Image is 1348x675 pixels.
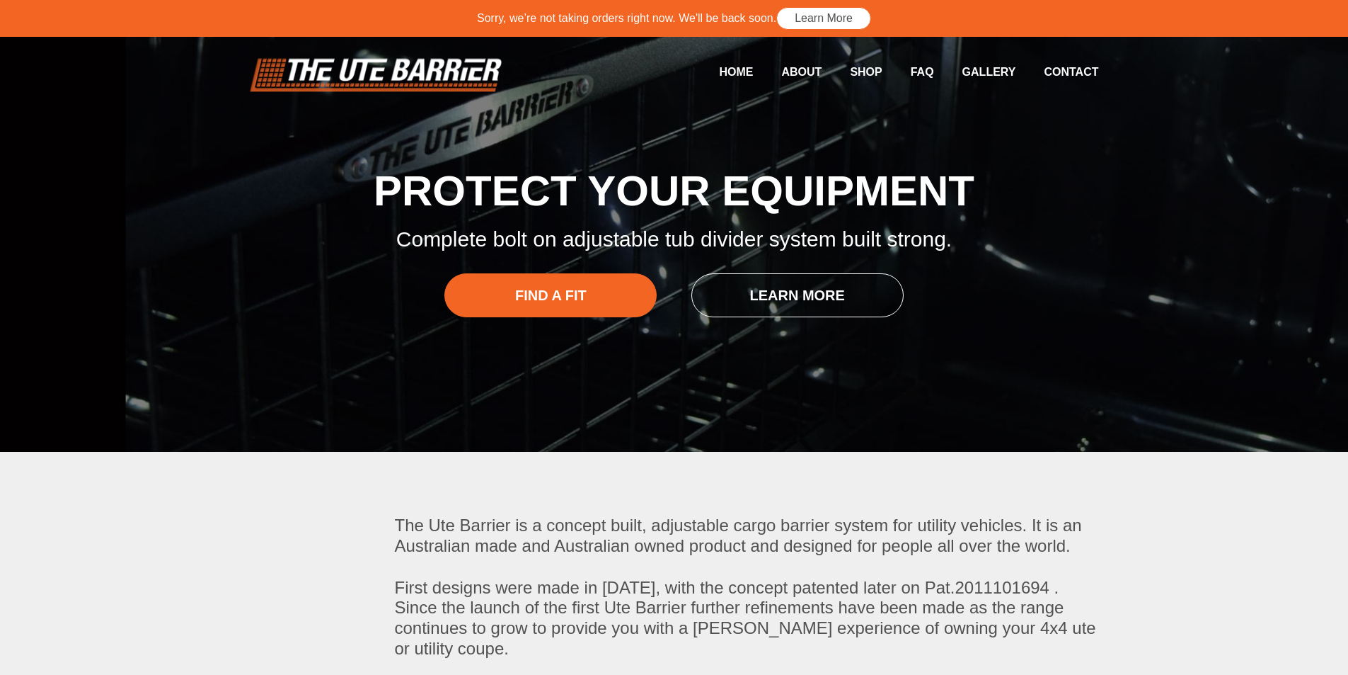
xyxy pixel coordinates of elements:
[882,58,934,86] a: FAQ
[250,227,1099,252] p: Complete bolt on adjustable tub divider system built strong.
[250,58,502,92] img: logo.png
[395,516,1099,557] p: The Ute Barrier is a concept built, adjustable cargo barrier system for utility vehicles. It is a...
[250,170,1099,212] h1: Protect Your Equipment
[1015,58,1098,86] a: Contact
[395,578,1099,659] p: First designs were made in [DATE], with the concept patented later on Pat.2011101694 . Since the ...
[444,273,657,317] a: Find a Fit
[776,7,871,30] a: Learn More
[753,58,822,86] a: About
[822,58,882,86] a: Shop
[934,58,1016,86] a: Gallery
[691,58,753,86] a: Home
[691,273,904,317] a: Learn More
